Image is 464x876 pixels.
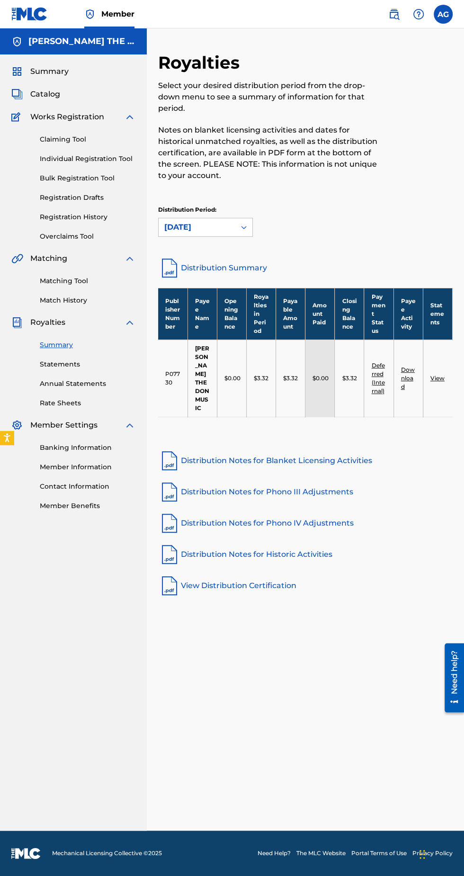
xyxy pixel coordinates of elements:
p: $3.32 [342,374,357,383]
a: Portal Terms of Use [351,849,407,858]
a: Public Search [384,5,403,24]
p: $3.32 [254,374,268,383]
a: Privacy Policy [412,849,453,858]
img: Matching [11,253,23,264]
a: Claiming Tool [40,134,135,144]
a: Member Information [40,462,135,472]
img: expand [124,317,135,328]
span: Summary [30,66,69,77]
a: Need Help? [258,849,291,858]
th: Payment Status [364,288,393,340]
img: help [413,9,424,20]
a: Overclaims Tool [40,232,135,241]
div: [DATE] [164,222,230,233]
span: Works Registration [30,111,104,123]
p: $0.00 [224,374,241,383]
img: expand [124,253,135,264]
a: Distribution Notes for Phono IV Adjustments [158,512,453,535]
a: Distribution Notes for Historic Activities [158,543,453,566]
p: Notes on blanket licensing activities and dates for historical unmatched royalties, as well as th... [158,125,385,181]
img: logo [11,848,41,859]
h5: DEON THE DON MUSIC [28,36,135,47]
th: Amount Paid [305,288,335,340]
img: Top Rightsholder [84,9,96,20]
p: Select your desired distribution period from the drop-down menu to see a summary of information f... [158,80,385,114]
img: pdf [158,512,181,535]
a: Download [401,366,415,390]
img: search [388,9,400,20]
a: View [430,375,445,382]
img: pdf [158,574,181,597]
a: Individual Registration Tool [40,154,135,164]
img: expand [124,111,135,123]
a: Statements [40,359,135,369]
img: Summary [11,66,23,77]
a: CatalogCatalog [11,89,60,100]
a: SummarySummary [11,66,69,77]
a: Deferred (Internal) [371,362,384,394]
a: Registration Drafts [40,193,135,203]
div: Help [409,5,428,24]
img: Works Registration [11,111,24,123]
img: pdf [158,543,181,566]
td: P07730 [158,340,187,417]
th: Payable Amount [276,288,305,340]
a: Summary [40,340,135,350]
a: Bulk Registration Tool [40,173,135,183]
td: [PERSON_NAME] THE DON MUSIC [187,340,217,417]
img: Member Settings [11,420,23,431]
a: Rate Sheets [40,398,135,408]
a: Distribution Notes for Blanket Licensing Activities [158,449,453,472]
img: pdf [158,481,181,503]
div: Drag [419,840,425,868]
span: Mechanical Licensing Collective © 2025 [52,849,162,858]
a: Member Benefits [40,501,135,511]
a: Distribution Summary [158,257,453,279]
p: $0.00 [312,374,329,383]
a: View Distribution Certification [158,574,453,597]
a: Annual Statements [40,379,135,389]
th: Statements [423,288,452,340]
span: Catalog [30,89,60,100]
iframe: Chat Widget [417,831,464,876]
img: MLC Logo [11,7,48,21]
iframe: Resource Center [437,640,464,716]
th: Payee Activity [393,288,423,340]
a: Banking Information [40,443,135,453]
th: Royalties in Period [246,288,276,340]
span: Member Settings [30,420,98,431]
th: Closing Balance [335,288,364,340]
img: Royalties [11,317,23,328]
a: Distribution Notes for Phono III Adjustments [158,481,453,503]
span: Matching [30,253,67,264]
img: distribution-summary-pdf [158,257,181,279]
a: Match History [40,295,135,305]
th: Opening Balance [217,288,246,340]
div: User Menu [434,5,453,24]
img: pdf [158,449,181,472]
img: Accounts [11,36,23,47]
h2: Royalties [158,52,244,73]
span: Royalties [30,317,65,328]
p: Distribution Period: [158,206,253,214]
p: $3.32 [283,374,298,383]
a: The MLC Website [296,849,346,858]
a: Registration History [40,212,135,222]
img: Catalog [11,89,23,100]
a: Matching Tool [40,276,135,286]
span: Member [101,9,134,19]
img: expand [124,420,135,431]
th: Payee Name [187,288,217,340]
th: Publisher Number [158,288,187,340]
a: Contact Information [40,482,135,492]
